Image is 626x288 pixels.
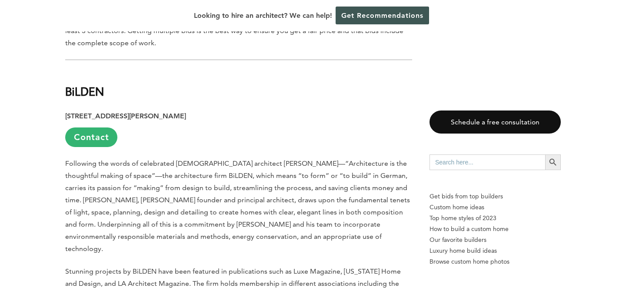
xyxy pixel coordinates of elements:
[65,127,117,147] a: Contact
[430,234,561,245] a: Our favorite builders
[430,224,561,234] a: How to build a custom home
[336,7,429,24] a: Get Recommendations
[548,157,558,167] svg: Search
[430,191,561,202] p: Get bids from top builders
[430,154,545,170] input: Search here...
[430,245,561,256] a: Luxury home build ideas
[430,256,561,267] a: Browse custom home photos
[430,202,561,213] a: Custom home ideas
[430,111,561,134] a: Schedule a free consultation
[65,157,412,255] p: Following the words of celebrated [DEMOGRAPHIC_DATA] architect [PERSON_NAME]—“Architecture is the...
[430,213,561,224] a: Top home styles of 2023
[65,70,412,100] h2: BiLDEN
[65,112,186,120] strong: [STREET_ADDRESS][PERSON_NAME]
